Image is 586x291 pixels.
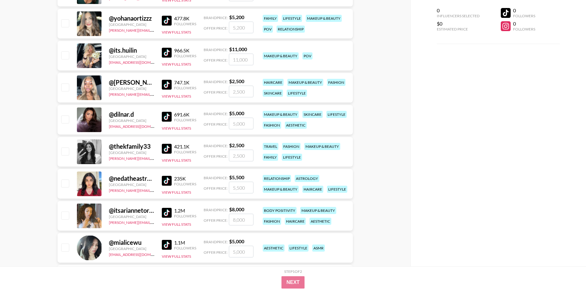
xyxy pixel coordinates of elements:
[162,62,191,67] button: View Full Stats
[263,218,281,225] div: fashion
[109,118,154,123] div: [GEOGRAPHIC_DATA]
[162,48,172,58] img: TikTok
[174,47,196,54] div: 966.5K
[109,187,229,193] a: [PERSON_NAME][EMAIL_ADDRESS][PERSON_NAME][DOMAIN_NAME]
[229,150,253,161] input: 2,500
[204,79,228,84] span: Brand Price:
[109,86,154,91] div: [GEOGRAPHIC_DATA]
[204,58,228,63] span: Offer Price:
[162,94,191,99] button: View Full Stats
[174,246,196,250] div: Followers
[174,54,196,58] div: Followers
[204,218,228,223] span: Offer Price:
[287,79,323,86] div: makeup & beauty
[174,118,196,122] div: Followers
[282,143,301,150] div: fashion
[162,16,172,26] img: TikTok
[437,14,480,18] div: Influencers Selected
[204,90,228,95] span: Offer Price:
[174,22,196,26] div: Followers
[204,47,228,52] span: Brand Price:
[277,26,305,33] div: relationship
[204,122,228,127] span: Offer Price:
[263,186,299,193] div: makeup & beauty
[174,143,196,150] div: 421.1K
[513,14,535,18] div: Followers
[304,143,340,150] div: makeup & beauty
[229,174,244,180] strong: $ 5,500
[162,144,172,154] img: TikTok
[326,111,347,118] div: lifestyle
[109,251,171,257] a: [EMAIL_ADDRESS][DOMAIN_NAME]
[109,27,229,33] a: [PERSON_NAME][EMAIL_ADDRESS][PERSON_NAME][DOMAIN_NAME]
[174,214,196,218] div: Followers
[229,246,253,257] input: 5,000
[312,245,325,252] div: asmr
[309,218,331,225] div: aesthetic
[437,7,480,14] div: 0
[229,22,253,33] input: 5,200
[263,122,281,129] div: fashion
[302,52,313,59] div: pov
[285,122,307,129] div: aesthetic
[263,175,291,182] div: relationship
[263,90,283,97] div: skincare
[437,27,480,31] div: Estimated Price
[204,26,228,30] span: Offer Price:
[109,207,154,214] div: @ itsariannetorres
[174,182,196,186] div: Followers
[229,238,244,244] strong: $ 5,000
[162,190,191,195] button: View Full Stats
[229,118,253,129] input: 5,000
[109,123,171,129] a: [EMAIL_ADDRESS][DOMAIN_NAME]
[174,86,196,90] div: Followers
[263,79,284,86] div: haircare
[204,208,228,212] span: Brand Price:
[162,222,191,227] button: View Full Stats
[162,240,172,250] img: TikTok
[109,182,154,187] div: [GEOGRAPHIC_DATA]
[327,186,347,193] div: lifestyle
[162,80,172,90] img: TikTok
[109,111,154,118] div: @ dilnar.d
[174,15,196,22] div: 477.8K
[229,54,253,65] input: 11,000
[174,176,196,182] div: 235K
[229,110,244,116] strong: $ 5,000
[204,176,228,180] span: Brand Price:
[229,46,247,52] strong: $ 11,000
[302,111,323,118] div: skincare
[162,254,191,259] button: View Full Stats
[513,21,535,27] div: 0
[229,14,244,20] strong: $ 5,200
[282,154,302,161] div: lifestyle
[513,7,535,14] div: 0
[204,186,228,191] span: Offer Price:
[229,182,253,193] input: 5,500
[204,15,228,20] span: Brand Price:
[263,15,278,22] div: family
[263,207,297,214] div: body positivity
[300,207,336,214] div: makeup & beauty
[162,126,191,131] button: View Full Stats
[229,214,253,225] input: 8,000
[109,14,154,22] div: @ yohanaortizzz
[555,260,579,284] iframe: Drift Widget Chat Controller
[109,219,200,225] a: [PERSON_NAME][EMAIL_ADDRESS][DOMAIN_NAME]
[302,186,323,193] div: haircare
[109,143,154,150] div: @ thekfamily33
[513,27,535,31] div: Followers
[109,79,154,86] div: @ [PERSON_NAME].tiara1
[174,79,196,86] div: 747.1K
[281,276,305,289] button: Next
[109,150,154,155] div: [GEOGRAPHIC_DATA]
[109,214,154,219] div: [GEOGRAPHIC_DATA]
[174,150,196,154] div: Followers
[287,90,307,97] div: lifestyle
[263,111,299,118] div: makeup & beauty
[229,142,244,148] strong: $ 2,500
[285,218,306,225] div: haircare
[204,240,228,244] span: Brand Price:
[295,175,319,182] div: astrology
[282,15,302,22] div: lifestyle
